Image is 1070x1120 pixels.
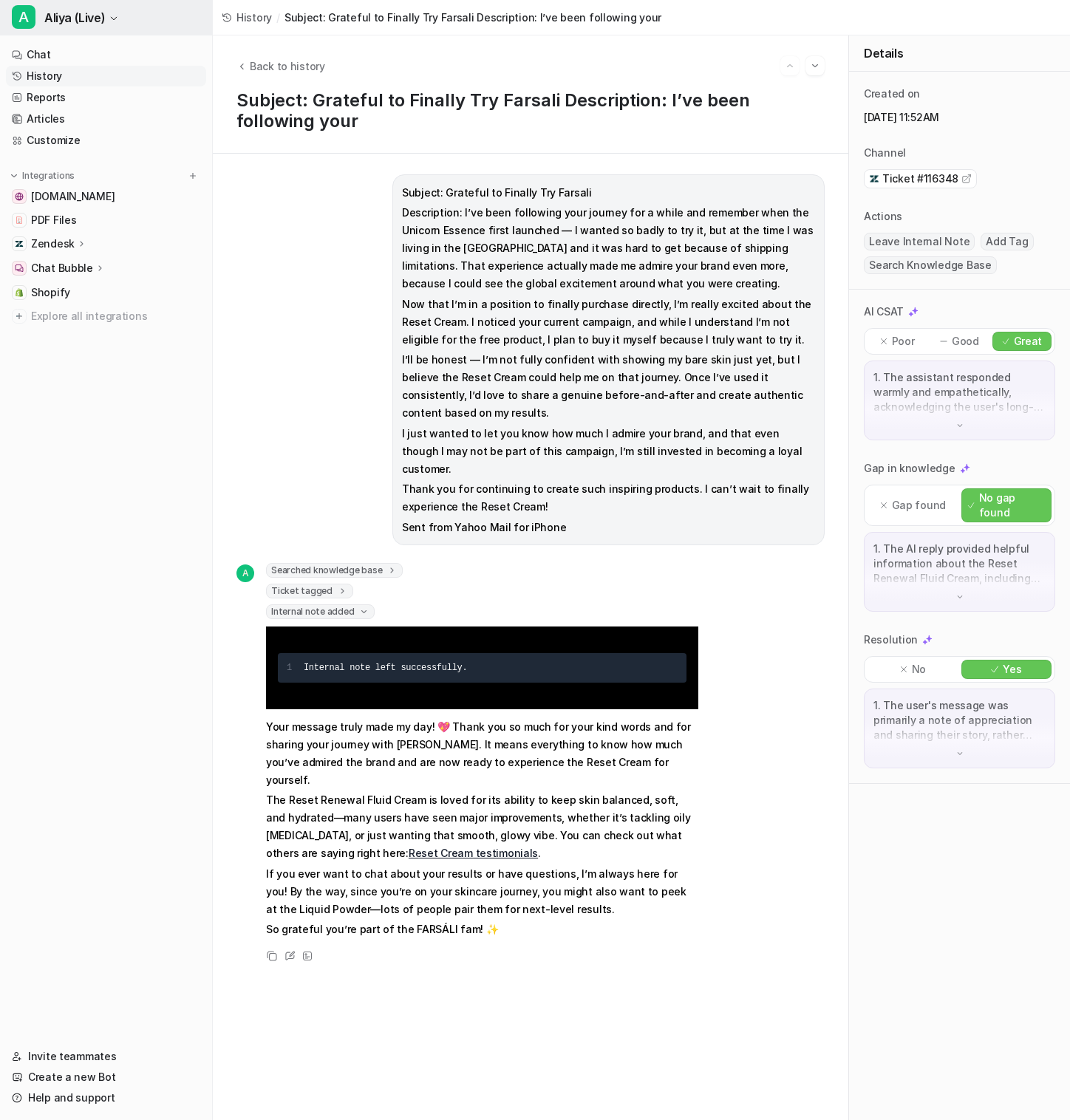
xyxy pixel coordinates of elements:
p: Description: I’ve been following your journey for a while and remember when the Unicorn Essence f... [402,204,815,293]
span: Search Knowledge Base [864,256,997,274]
img: Previous session [785,59,795,72]
img: zendesk [869,174,879,184]
a: Articles [6,109,206,129]
span: [DOMAIN_NAME] [31,189,115,204]
p: If you ever want to chat about your results or have questions, I’m always here for you! By the wa... [266,865,698,918]
p: No [912,662,926,677]
p: I just wanted to let you know how much I admire your brand, and that even though I may not be par... [402,425,815,478]
span: A [12,5,35,29]
button: Go to next session [805,56,825,75]
a: ShopifyShopify [6,282,206,303]
span: Back to history [250,58,325,74]
a: Explore all integrations [6,306,206,327]
p: Great [1014,334,1043,349]
p: Your message truly made my day! 💖 Thank you so much for your kind words and for sharing your jour... [266,718,698,789]
p: Channel [864,146,906,160]
a: Invite teammates [6,1046,206,1067]
img: Next session [810,59,820,72]
a: Create a new Bot [6,1067,206,1087]
a: Ticket #116348 [869,171,972,186]
img: Shopify [15,288,24,297]
img: menu_add.svg [188,171,198,181]
div: 1 [287,659,292,677]
p: Gap found [892,498,946,513]
img: Chat Bubble [15,264,24,273]
p: Resolution [864,632,918,647]
span: Explore all integrations [31,304,200,328]
img: PDF Files [15,216,24,225]
img: down-arrow [955,592,965,602]
p: AI CSAT [864,304,904,319]
p: No gap found [979,491,1045,520]
img: Zendesk [15,239,24,248]
a: Chat [6,44,206,65]
span: Aliya (Live) [44,7,105,28]
p: Poor [892,334,915,349]
span: Internal note added [266,604,375,619]
a: Reset Cream testimonials [409,847,538,859]
span: PDF Files [31,213,76,228]
p: Zendesk [31,236,75,251]
p: 1. The user's message was primarily a note of appreciation and sharing their story, rather than a... [873,698,1046,742]
img: explore all integrations [12,309,27,324]
p: [DATE] 11:52AM [864,110,1055,125]
p: Gap in knowledge [864,461,955,476]
a: www.farsali.com[DOMAIN_NAME] [6,186,206,207]
p: 1. The AI reply provided helpful information about the Reset Renewal Fluid Cream, including its b... [873,542,1046,586]
img: down-arrow [955,748,965,759]
img: down-arrow [955,420,965,431]
button: Back to history [236,58,325,74]
a: History [6,66,206,86]
span: Searched knowledge base [266,563,403,578]
span: Ticket tagged [266,584,353,598]
img: www.farsali.com [15,192,24,201]
h1: Subject: Grateful to Finally Try Farsali Description: I’ve been following your [236,90,825,132]
div: Details [849,35,1070,72]
p: 1. The assistant responded warmly and empathetically, acknowledging the user's long-term interest... [873,370,1046,414]
img: expand menu [9,171,19,181]
button: Integrations [6,168,79,183]
p: Good [952,334,979,349]
p: Created on [864,86,920,101]
span: Shopify [31,285,70,300]
p: I’ll be honest — I’m not fully confident with showing my bare skin just yet, but I believe the Re... [402,351,815,422]
span: Ticket #116348 [882,171,958,186]
p: Subject: Grateful to Finally Try Farsali [402,184,815,202]
p: Yes [1003,662,1021,677]
a: Help and support [6,1087,206,1108]
p: Sent from Yahoo Mail for iPhone [402,519,815,536]
span: / [276,10,280,25]
p: So grateful you’re part of the FARSÁLI fam! ✨ [266,921,698,938]
a: PDF FilesPDF Files [6,210,206,231]
p: Integrations [22,170,75,182]
a: Customize [6,130,206,151]
a: Reports [6,87,206,108]
span: Subject: Grateful to Finally Try Farsali Description: I’ve been following your [284,10,661,25]
button: Go to previous session [780,56,800,75]
span: Leave Internal Note [864,233,975,250]
span: A [236,564,254,582]
a: History [222,10,272,25]
p: Chat Bubble [31,261,93,276]
span: History [236,10,272,25]
p: Actions [864,209,902,224]
p: Thank you for continuing to create such inspiring products. I can’t wait to finally experience th... [402,480,815,516]
span: Internal note left successfully. [304,663,467,673]
p: The Reset Renewal Fluid Cream is loved for its ability to keep skin balanced, soft, and hydrated—... [266,791,698,862]
p: Now that I’m in a position to finally purchase directly, I’m really excited about the Reset Cream... [402,296,815,349]
span: Add Tag [981,233,1033,250]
